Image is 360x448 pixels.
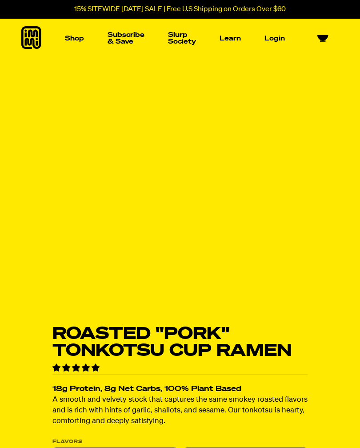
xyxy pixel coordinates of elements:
[216,32,244,45] a: Learn
[52,364,101,372] span: 4.75 stars
[164,28,200,48] a: Slurp Society
[52,386,308,393] h2: 18g Protein, 8g Net Carbs, 100% Plant Based
[52,326,308,359] h1: Roasted "Pork" Tonkotsu Cup Ramen
[74,5,286,13] p: 15% SITEWIDE [DATE] SALE | Free U.S Shipping on Orders Over $60
[52,440,308,444] p: Flavors
[104,28,148,48] a: Subscribe & Save
[61,32,88,45] a: Shop
[61,19,288,58] nav: Main navigation
[261,32,288,45] a: Login
[52,395,308,427] p: A smooth and velvety stock that captures the same smokey roasted flavors and is rich with hints o...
